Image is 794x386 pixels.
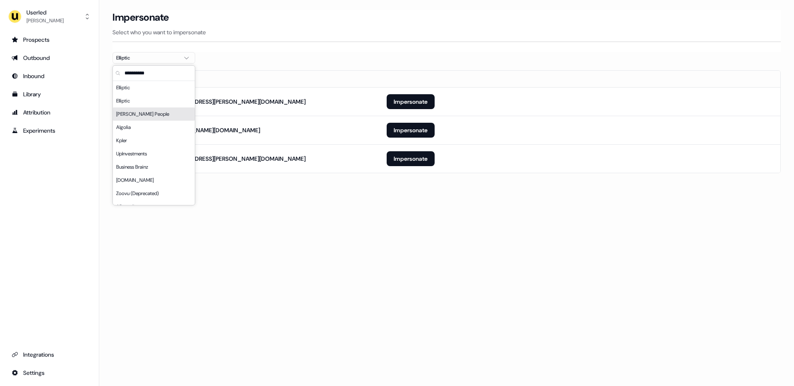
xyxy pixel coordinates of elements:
[113,94,195,107] div: Elliptic
[12,36,87,44] div: Prospects
[113,187,195,200] div: Zoovu (Deprecated)
[7,348,92,361] a: Go to integrations
[113,121,195,134] div: Algolia
[7,124,92,137] a: Go to experiments
[7,366,92,379] a: Go to integrations
[26,8,64,17] div: Userled
[113,160,195,174] div: Business Brainz
[113,81,195,94] div: Elliptic
[120,98,306,106] div: [PERSON_NAME][EMAIL_ADDRESS][PERSON_NAME][DOMAIN_NAME]
[387,151,435,166] button: Impersonate
[7,88,92,101] a: Go to templates
[12,54,87,62] div: Outbound
[113,134,195,147] div: Kpler
[12,369,87,377] div: Settings
[112,52,195,64] button: Elliptic
[113,81,195,205] div: Suggestions
[12,72,87,80] div: Inbound
[113,147,195,160] div: UpInvestments
[12,108,87,117] div: Attribution
[113,200,195,213] div: ADvendio
[7,69,92,83] a: Go to Inbound
[116,54,178,62] div: Elliptic
[12,126,87,135] div: Experiments
[7,33,92,46] a: Go to prospects
[12,90,87,98] div: Library
[113,107,195,121] div: [PERSON_NAME] People
[7,106,92,119] a: Go to attribution
[112,11,169,24] h3: Impersonate
[113,71,380,87] th: Email
[387,94,435,109] button: Impersonate
[113,174,195,187] div: [DOMAIN_NAME]
[112,28,781,36] p: Select who you want to impersonate
[26,17,64,25] div: [PERSON_NAME]
[7,51,92,64] a: Go to outbound experience
[120,155,306,163] div: [PERSON_NAME][EMAIL_ADDRESS][PERSON_NAME][DOMAIN_NAME]
[12,350,87,359] div: Integrations
[387,123,435,138] button: Impersonate
[7,7,92,26] button: Userled[PERSON_NAME]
